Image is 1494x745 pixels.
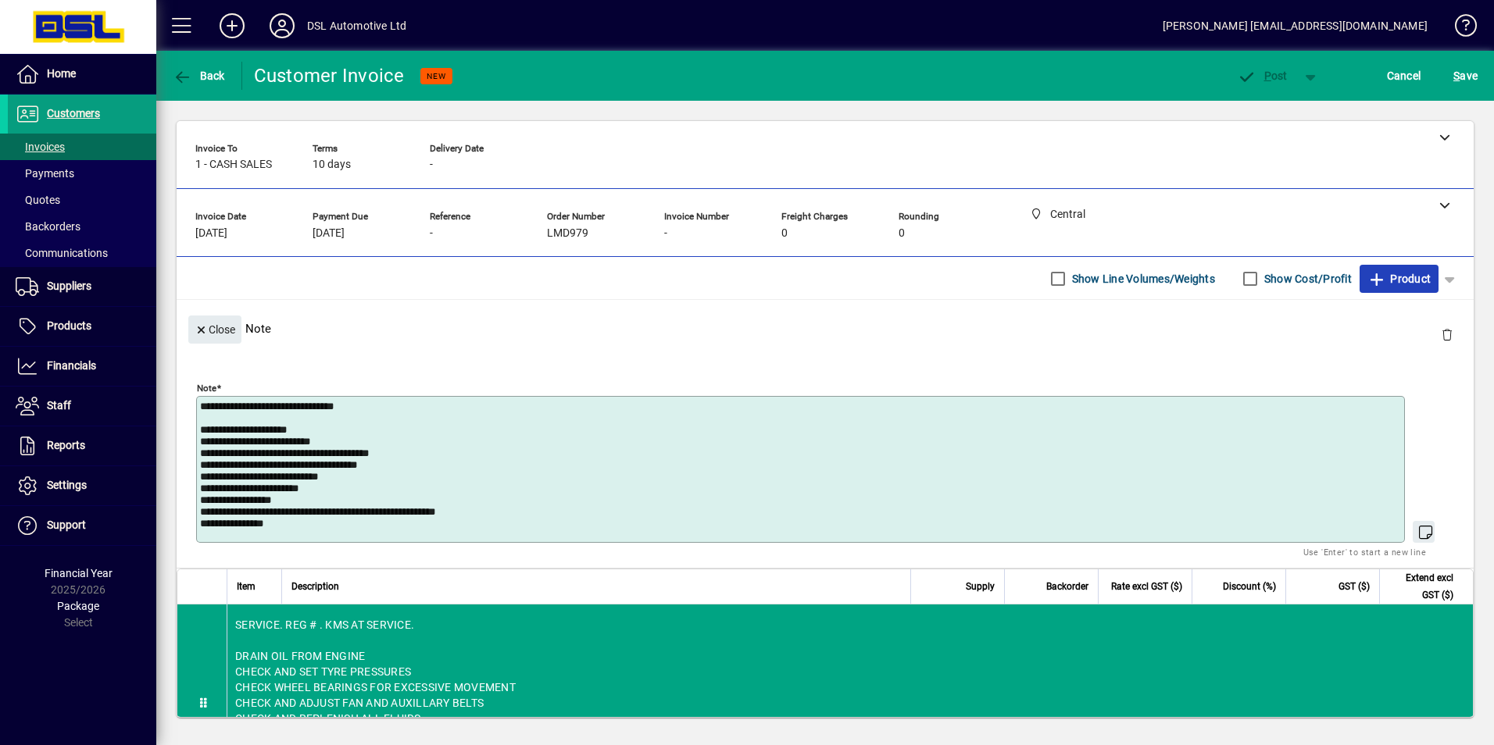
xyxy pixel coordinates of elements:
a: Settings [8,466,156,505]
span: Item [237,578,256,595]
span: Communications [16,247,108,259]
span: ost [1237,70,1288,82]
button: Delete [1428,315,1466,353]
mat-hint: Use 'Enter' to start a new line [1303,543,1426,561]
button: Cancel [1383,62,1425,90]
a: Products [8,307,156,346]
a: Quotes [8,187,156,213]
span: Staff [47,399,71,412]
span: Backorder [1046,578,1088,595]
button: Back [169,62,229,90]
span: LMD979 [547,227,588,240]
span: [DATE] [195,227,227,240]
span: Customers [47,107,100,119]
app-page-header-button: Back [156,62,242,90]
span: 0 [781,227,788,240]
span: 1 - CASH SALES [195,159,272,171]
span: Payments [16,167,74,180]
div: DSL Automotive Ltd [307,13,406,38]
a: Knowledge Base [1443,3,1474,54]
a: Staff [8,387,156,426]
label: Show Line Volumes/Weights [1069,271,1215,287]
button: Close [188,315,241,344]
span: Close [195,317,235,343]
a: Payments [8,160,156,187]
span: Package [57,600,99,612]
span: Invoices [16,141,65,153]
span: Extend excl GST ($) [1389,569,1453,604]
span: Home [47,67,76,80]
mat-label: Note [197,383,216,394]
div: [PERSON_NAME] [EMAIL_ADDRESS][DOMAIN_NAME] [1163,13,1428,38]
div: Note [177,300,1474,357]
span: 0 [899,227,905,240]
span: Support [47,519,86,531]
span: Description [291,578,339,595]
a: Support [8,506,156,545]
span: - [664,227,667,240]
span: Financial Year [45,567,113,579]
span: S [1453,70,1460,82]
span: Supply [966,578,995,595]
span: [DATE] [313,227,345,240]
span: Rate excl GST ($) [1111,578,1182,595]
span: Quotes [16,194,60,206]
span: GST ($) [1339,578,1370,595]
div: Customer Invoice [254,63,405,88]
button: Save [1449,62,1481,90]
span: Suppliers [47,280,91,292]
a: Backorders [8,213,156,240]
button: Add [207,12,257,40]
span: Back [173,70,225,82]
a: Financials [8,347,156,386]
span: 10 days [313,159,351,171]
span: ave [1453,63,1478,88]
label: Show Cost/Profit [1261,271,1352,287]
a: Invoices [8,134,156,160]
span: Products [47,319,91,332]
span: Backorders [16,220,80,233]
app-page-header-button: Delete [1428,327,1466,341]
button: Post [1229,62,1296,90]
span: - [430,159,433,171]
span: Cancel [1387,63,1421,88]
span: Financials [47,359,96,372]
button: Product [1360,265,1439,293]
a: Communications [8,240,156,266]
span: Product [1367,266,1431,291]
span: Settings [47,479,87,491]
app-page-header-button: Close [184,322,245,336]
span: NEW [427,71,446,81]
button: Profile [257,12,307,40]
span: - [430,227,433,240]
a: Home [8,55,156,94]
a: Suppliers [8,267,156,306]
span: Discount (%) [1223,578,1276,595]
a: Reports [8,426,156,465]
span: Reports [47,439,85,451]
span: P [1264,70,1271,82]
